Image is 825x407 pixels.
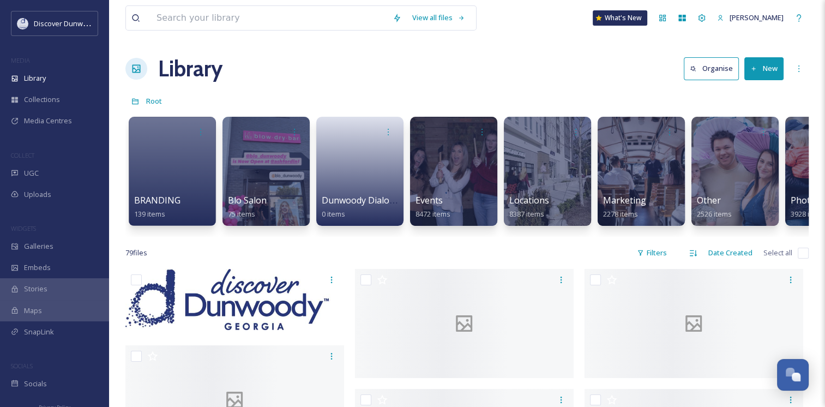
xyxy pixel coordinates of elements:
[593,10,647,26] a: What's New
[744,57,784,80] button: New
[763,248,792,258] span: Select all
[24,73,46,83] span: Library
[24,262,51,273] span: Embeds
[509,195,549,219] a: Locations8387 items
[697,195,732,219] a: Other2526 items
[228,209,255,219] span: 75 items
[777,359,809,391] button: Open Chat
[509,209,544,219] span: 8387 items
[146,94,162,107] a: Root
[684,57,744,80] a: Organise
[603,194,646,206] span: Marketing
[17,18,28,29] img: 696246f7-25b9-4a35-beec-0db6f57a4831.png
[322,195,428,219] a: Dunwoody Dialogues Live0 items
[125,269,344,330] img: TM-BrandExtension_GAWordMark_OneColor_RGB1 .jpg
[11,224,36,232] span: WIDGETS
[24,189,51,200] span: Uploads
[158,52,222,85] a: Library
[146,96,162,106] span: Root
[24,327,54,337] span: SnapLink
[34,18,99,28] span: Discover Dunwoody
[24,306,42,316] span: Maps
[24,284,47,294] span: Stories
[151,6,387,30] input: Search your library
[11,151,34,159] span: COLLECT
[415,194,443,206] span: Events
[322,209,345,219] span: 0 items
[322,194,428,206] span: Dunwoody Dialogues Live
[730,13,784,22] span: [PERSON_NAME]
[228,195,267,219] a: Blo Salon75 items
[24,168,39,178] span: UGC
[11,362,33,370] span: SOCIALS
[603,195,646,219] a: Marketing2278 items
[134,195,180,219] a: BRANDING139 items
[415,209,450,219] span: 8472 items
[684,57,739,80] button: Organise
[631,242,672,264] div: Filters
[24,379,47,389] span: Socials
[415,195,450,219] a: Events8472 items
[11,56,30,64] span: MEDIA
[24,116,72,126] span: Media Centres
[697,209,732,219] span: 2526 items
[24,94,60,105] span: Collections
[509,194,549,206] span: Locations
[697,194,721,206] span: Other
[712,7,789,28] a: [PERSON_NAME]
[703,242,758,264] div: Date Created
[134,194,180,206] span: BRANDING
[24,241,53,252] span: Galleries
[603,209,638,219] span: 2278 items
[134,209,165,219] span: 139 items
[125,248,147,258] span: 79 file s
[407,7,471,28] a: View all files
[228,194,267,206] span: Blo Salon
